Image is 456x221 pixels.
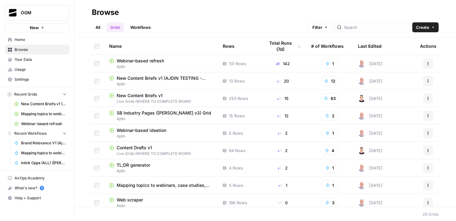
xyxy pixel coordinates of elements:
[109,145,213,156] a: Content Drafts v1Live Grids (WHERE TO COMPLETE WORK)
[320,76,339,86] button: 12
[358,164,365,172] img: 4tx75zylyv1pt3lh6v9ok7bbf875
[229,95,248,101] span: 253 Rows
[265,147,301,154] div: 2
[321,59,338,69] button: 1
[11,99,69,109] a: New Content Briefs v1 (AJDIN TESTING - DON'T USE)
[344,24,407,30] input: Search
[109,110,213,122] a: SB Industry Pages ([PERSON_NAME] v3) GridAjdin
[229,200,247,206] span: 196 Rows
[321,198,338,208] button: 3
[14,131,47,136] span: Recent Workflows
[15,77,66,82] span: Settings
[265,182,301,188] div: 1
[358,60,365,67] img: 4tx75zylyv1pt3lh6v9ok7bbf875
[15,175,66,181] span: AirOps Academy
[127,22,154,32] a: Workflows
[229,113,245,119] span: 15 Rows
[21,150,66,156] span: Mapping topics to webinars, case studies, and products
[15,57,66,62] span: Your Data
[412,22,439,32] button: Create
[106,22,124,32] a: Grids
[117,127,166,133] span: Webinar-based ideation
[229,182,243,188] span: 5 Rows
[15,47,66,52] span: Browse
[21,101,66,107] span: New Content Briefs v1 (AJDIN TESTING - DON'T USE)
[265,78,301,84] div: 20
[30,25,39,31] span: New
[5,90,69,99] button: Recent Grids
[265,95,301,101] div: 15
[117,110,211,116] span: SB Industry Pages ([PERSON_NAME] v3) Grid
[358,77,365,85] img: 4tx75zylyv1pt3lh6v9ok7bbf875
[358,95,365,102] img: kzka4djjulup9f2j0y3tq81fdk6a
[265,165,301,171] div: 2
[420,38,436,55] div: Actions
[5,5,69,20] button: Workspace: OGM
[21,10,58,16] span: OGM
[11,138,69,148] a: Brand Relevance V1 (Ajdin testing)
[422,211,439,217] div: 28 Grids
[40,186,44,190] a: 5
[5,23,69,32] button: New
[109,203,213,209] span: Ajdin
[109,64,213,70] span: Ajdin
[229,78,245,84] span: 13 Rows
[5,35,69,45] a: Home
[5,74,69,84] a: Settings
[109,58,213,70] a: Webinar-based refreshAjdin
[358,60,382,67] div: [DATE]
[265,61,301,67] div: 142
[312,24,322,30] span: Filter
[265,113,301,119] div: 12
[117,75,213,81] span: New Content Briefs v1 (AJDIN TESTING - DON'T USE)
[7,7,18,18] img: OGM Logo
[265,200,301,206] div: 0
[14,92,37,97] span: Recent Grids
[109,116,213,122] span: Ajdin
[109,168,213,174] span: Ajdin
[229,61,246,67] span: 131 Rows
[11,119,69,129] a: Webinar-based refresh
[358,129,382,137] div: [DATE]
[358,112,365,120] img: 4tx75zylyv1pt3lh6v9ok7bbf875
[109,92,213,104] a: New Content Briefs v1Live Grids (WHERE TO COMPLETE WORK)
[117,197,143,203] span: Web scraper
[11,148,69,158] a: Mapping topics to webinars, case studies, and products
[15,67,66,72] span: Usage
[5,129,69,138] button: Recent Workflows
[321,146,338,156] button: 4
[358,95,382,102] div: [DATE]
[5,65,69,74] a: Usage
[5,183,69,193] button: What's new? 5
[21,160,66,166] span: Inlink Opps (ALL) ([PERSON_NAME] & [PERSON_NAME] testing - KB inlinks)
[117,92,163,99] span: New Content Briefs v1
[109,99,213,104] span: Live Grids (WHERE TO COMPLETE WORK)
[92,7,119,17] div: Browse
[358,199,382,206] div: [DATE]
[229,165,243,171] span: 4 Rows
[229,147,246,154] span: 84 Rows
[15,37,66,43] span: Home
[358,164,382,172] div: [DATE]
[5,173,69,183] a: AirOps Academy
[321,180,338,190] button: 1
[117,162,150,168] span: TL;DR generator
[358,77,382,85] div: [DATE]
[5,193,69,203] button: Help + Support
[109,127,213,139] a: Webinar-based ideationAjdin
[5,45,69,55] a: Browse
[229,130,243,136] span: 5 Rows
[109,38,213,55] div: Name
[358,199,365,206] img: 4tx75zylyv1pt3lh6v9ok7bbf875
[358,112,382,120] div: [DATE]
[5,55,69,65] a: Your Data
[358,147,382,154] div: [DATE]
[358,38,382,55] div: Last Edited
[117,58,164,64] span: Webinar-based refresh
[358,129,365,137] img: 4tx75zylyv1pt3lh6v9ok7bbf875
[308,22,332,32] button: Filter
[320,93,340,103] button: 63
[109,81,213,87] span: Ajdin
[117,182,213,188] span: Mapping topics to webinars, case studies, and products Grid
[321,111,338,121] button: 2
